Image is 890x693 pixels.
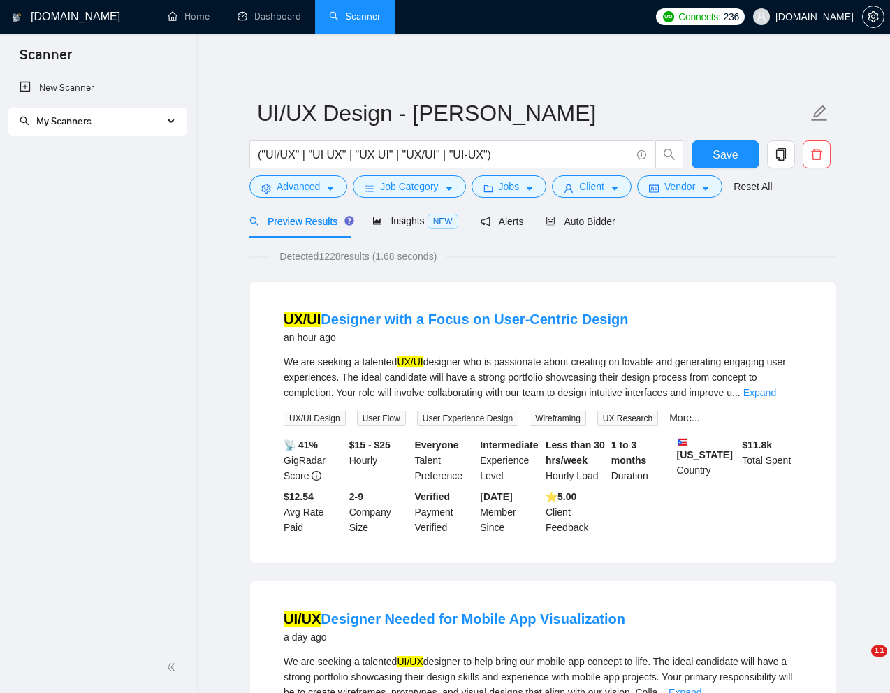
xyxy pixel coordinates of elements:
b: $15 - $25 [349,439,391,451]
mark: UX/UI [397,356,423,367]
span: 11 [871,645,887,657]
iframe: Intercom live chat [842,645,876,679]
span: caret-down [610,183,620,194]
div: Talent Preference [412,437,478,483]
button: folderJobscaret-down [472,175,547,198]
span: user [757,12,766,22]
div: Tooltip anchor [343,214,356,227]
button: userClientcaret-down [552,175,632,198]
b: Less than 30 hrs/week [546,439,605,466]
span: setting [261,183,271,194]
a: UI/UXDesigner Needed for Mobile App Visualization [284,611,625,627]
span: Connects: [678,9,720,24]
span: caret-down [444,183,454,194]
span: robot [546,217,555,226]
b: Verified [415,491,451,502]
span: NEW [428,214,458,229]
div: GigRadar Score [281,437,346,483]
a: Expand [743,387,776,398]
a: More... [669,412,700,423]
span: User Flow [357,411,406,426]
span: Save [713,146,738,163]
span: UX Research [597,411,658,426]
b: [US_STATE] [677,437,737,460]
button: barsJob Categorycaret-down [353,175,465,198]
span: My Scanners [36,115,92,127]
span: Detected 1228 results (1.68 seconds) [270,249,446,264]
li: New Scanner [8,74,187,102]
div: Payment Verified [412,489,478,535]
b: 📡 41% [284,439,318,451]
b: $ 11.8k [742,439,772,451]
span: folder [483,183,493,194]
span: search [249,217,259,226]
div: Hourly [346,437,412,483]
a: Reset All [734,179,772,194]
b: Everyone [415,439,459,451]
div: Company Size [346,489,412,535]
div: an hour ago [284,329,628,346]
img: upwork-logo.png [663,11,674,22]
span: copy [768,148,794,161]
div: We are seeking a talented designer who is passionate about creating on lovable and generating eng... [284,354,802,400]
a: searchScanner [329,10,381,22]
span: Job Category [380,179,438,194]
span: search [656,148,683,161]
a: New Scanner [20,74,175,102]
span: Preview Results [249,216,350,227]
span: caret-down [525,183,534,194]
mark: UI/UX [397,656,423,667]
span: My Scanners [20,115,92,127]
button: setting [862,6,884,28]
a: homeHome [168,10,210,22]
span: user [564,183,574,194]
span: caret-down [326,183,335,194]
a: UX/UIDesigner with a Focus on User-Centric Design [284,312,628,327]
span: Insights [372,215,458,226]
span: double-left [166,660,180,674]
button: Save [692,140,759,168]
span: Wireframing [530,411,586,426]
span: setting [863,11,884,22]
mark: UX/UI [284,312,321,327]
span: delete [803,148,830,161]
div: Avg Rate Paid [281,489,346,535]
button: search [655,140,683,168]
input: Scanner name... [257,96,808,131]
div: Total Spent [739,437,805,483]
button: delete [803,140,831,168]
span: 236 [724,9,739,24]
span: Jobs [499,179,520,194]
button: copy [767,140,795,168]
div: Experience Level [477,437,543,483]
span: idcard [649,183,659,194]
span: Auto Bidder [546,216,615,227]
span: User Experience Design [417,411,518,426]
span: info-circle [637,150,646,159]
img: 🇵🇷 [678,437,687,447]
span: bars [365,183,374,194]
a: dashboardDashboard [238,10,301,22]
span: area-chart [372,216,382,226]
span: edit [810,104,829,122]
span: UX/UI Design [284,411,346,426]
b: 1 to 3 months [611,439,647,466]
div: Client Feedback [543,489,608,535]
b: ⭐️ 5.00 [546,491,576,502]
span: Scanner [8,45,83,74]
span: notification [481,217,490,226]
div: Member Since [477,489,543,535]
b: [DATE] [480,491,512,502]
button: settingAdvancedcaret-down [249,175,347,198]
b: 2-9 [349,491,363,502]
input: Search Freelance Jobs... [258,146,631,163]
b: $12.54 [284,491,314,502]
span: Vendor [664,179,695,194]
button: idcardVendorcaret-down [637,175,722,198]
img: logo [12,6,22,29]
div: Duration [608,437,674,483]
span: caret-down [701,183,710,194]
div: a day ago [284,629,625,645]
a: setting [862,11,884,22]
b: Intermediate [480,439,538,451]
